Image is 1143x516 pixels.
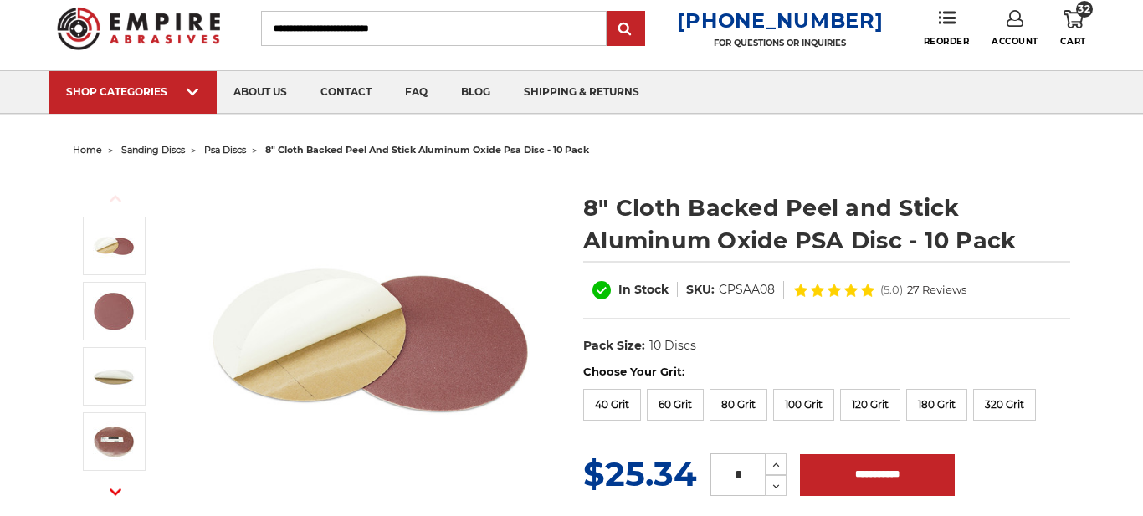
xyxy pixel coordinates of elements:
[93,290,135,332] img: peel and stick psa aluminum oxide disc
[203,174,538,508] img: 8 inch Aluminum Oxide PSA Sanding Disc with Cloth Backing
[609,13,643,46] input: Submit
[1060,10,1085,47] a: 32 Cart
[95,474,136,510] button: Next
[719,281,775,299] dd: CPSAA08
[1076,1,1093,18] span: 32
[924,36,970,47] span: Reorder
[880,284,903,295] span: (5.0)
[388,71,444,114] a: faq
[907,284,966,295] span: 27 Reviews
[583,192,1070,257] h1: 8" Cloth Backed Peel and Stick Aluminum Oxide PSA Disc - 10 Pack
[583,337,645,355] dt: Pack Size:
[583,364,1070,381] label: Choose Your Grit:
[93,225,135,267] img: 8 inch Aluminum Oxide PSA Sanding Disc with Cloth Backing
[583,453,697,494] span: $25.34
[66,85,200,98] div: SHOP CATEGORIES
[204,144,246,156] a: psa discs
[444,71,507,114] a: blog
[121,144,185,156] a: sanding discs
[304,71,388,114] a: contact
[686,281,715,299] dt: SKU:
[924,10,970,46] a: Reorder
[265,144,589,156] span: 8" cloth backed peel and stick aluminum oxide psa disc - 10 pack
[507,71,656,114] a: shipping & returns
[95,181,136,217] button: Previous
[618,282,669,297] span: In Stock
[93,421,135,462] img: clothed backed AOX PSA - 10 Pack
[1060,36,1085,47] span: Cart
[677,38,883,49] p: FOR QUESTIONS OR INQUIRIES
[217,71,304,114] a: about us
[649,337,696,355] dd: 10 Discs
[992,36,1038,47] span: Account
[93,355,135,397] img: sticky backed sanding disc
[677,8,883,33] a: [PHONE_NUMBER]
[73,144,102,156] a: home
